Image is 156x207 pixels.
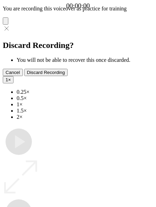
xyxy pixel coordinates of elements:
p: You are recording this voiceover as practice for training [3,6,153,12]
li: 0.5× [17,95,153,101]
button: Discard Recording [24,69,68,76]
button: Cancel [3,69,23,76]
li: 2× [17,114,153,120]
li: 1× [17,101,153,108]
span: 1 [6,77,8,82]
button: 1× [3,76,14,83]
li: You will not be able to recover this once discarded. [17,57,153,63]
h2: Discard Recording? [3,41,153,50]
li: 1.5× [17,108,153,114]
li: 0.25× [17,89,153,95]
a: 00:00:00 [66,2,90,10]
